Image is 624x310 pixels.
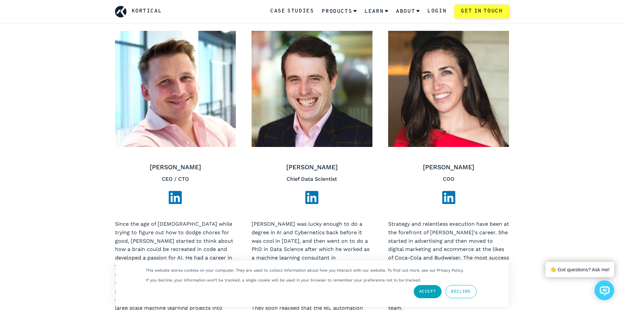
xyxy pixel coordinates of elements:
[322,3,357,20] a: Products
[396,3,420,20] a: About
[454,5,509,18] a: Get in touch
[270,7,314,16] a: Case Studies
[115,175,236,183] p: CEO / CTO
[252,163,372,172] h4: [PERSON_NAME]
[146,278,421,282] p: If you decline, your information won’t be tracked, a single cookie will be used in your browser t...
[442,191,455,204] img: LinkedIn
[445,285,476,298] a: Decline
[146,268,463,273] p: This website stores cookies on your computer. They are used to collect information about how you ...
[388,31,509,147] img: Barbara Johnson
[414,285,442,298] a: Accept
[305,191,318,204] img: LinkedIn
[365,3,388,20] a: Learn
[115,163,236,172] h4: [PERSON_NAME]
[115,31,236,147] img: Andy Gray
[388,163,509,172] h4: [PERSON_NAME]
[388,175,509,183] p: COO
[427,7,446,16] a: Login
[252,31,372,147] img: Alex Allan
[132,7,162,16] a: Kortical
[252,175,372,183] p: Chief Data Scientist
[169,191,182,204] img: LinkedIn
